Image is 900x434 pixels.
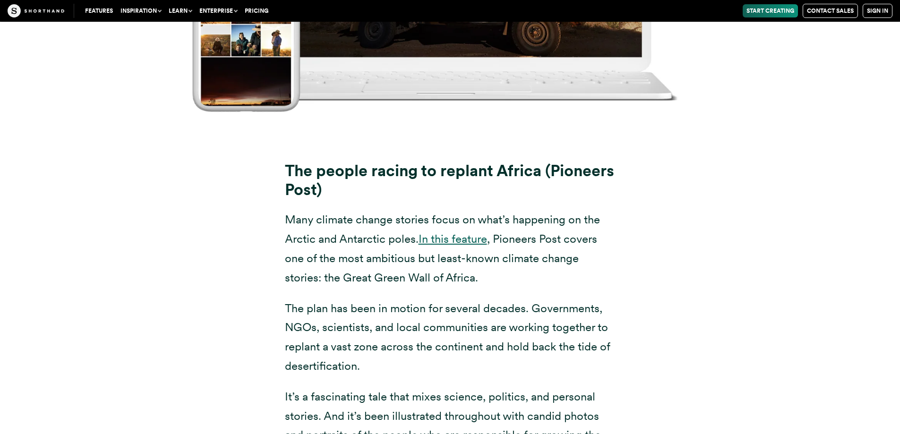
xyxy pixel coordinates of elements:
a: Pricing [241,4,272,17]
button: Inspiration [117,4,165,17]
a: Sign in [863,4,892,18]
a: Contact Sales [803,4,858,18]
p: Many climate change stories focus on what’s happening on the Arctic and Antarctic poles. , Pionee... [285,210,616,287]
img: The Craft [8,4,64,17]
a: Start Creating [743,4,798,17]
a: In this feature [419,232,487,246]
p: The plan has been in motion for several decades. Governments, NGOs, scientists, and local communi... [285,299,616,376]
button: Learn [165,4,196,17]
strong: The people racing to replant Africa (Pioneers Post) [285,161,614,199]
button: Enterprise [196,4,241,17]
a: Features [81,4,117,17]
